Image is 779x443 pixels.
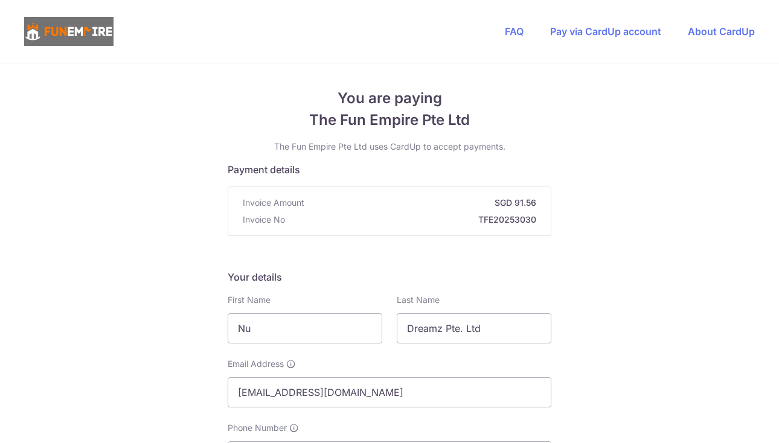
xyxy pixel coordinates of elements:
a: FAQ [505,25,524,37]
strong: TFE20253030 [290,214,536,226]
strong: SGD 91.56 [309,197,536,209]
a: Pay via CardUp account [550,25,661,37]
span: Invoice No [243,214,285,226]
a: About CardUp [688,25,755,37]
span: The Fun Empire Pte Ltd [228,109,551,131]
input: First name [228,313,382,343]
span: Phone Number [228,422,287,434]
input: Email address [228,377,551,407]
label: Last Name [397,294,440,306]
span: You are paying [228,88,551,109]
p: The Fun Empire Pte Ltd uses CardUp to accept payments. [228,141,551,153]
span: Email Address [228,358,284,370]
h5: Payment details [228,162,551,177]
span: Invoice Amount [243,197,304,209]
input: Last name [397,313,551,343]
h5: Your details [228,270,551,284]
label: First Name [228,294,271,306]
